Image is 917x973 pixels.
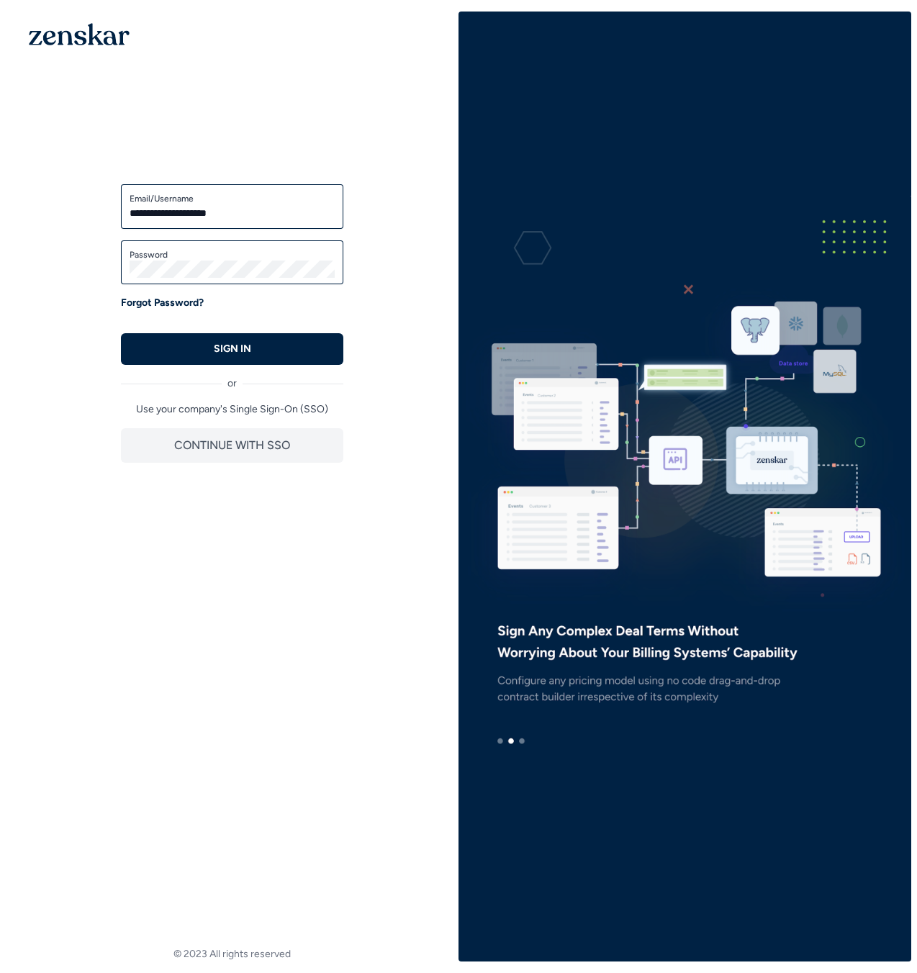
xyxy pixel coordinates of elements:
p: SIGN IN [214,342,251,356]
footer: © 2023 All rights reserved [6,947,458,961]
label: Password [130,249,335,261]
button: SIGN IN [121,333,343,365]
label: Email/Username [130,193,335,204]
button: CONTINUE WITH SSO [121,428,343,463]
div: or [121,365,343,391]
a: Forgot Password? [121,296,204,310]
img: 1OGAJ2xQqyY4LXKgY66KYq0eOWRCkrZdAb3gUhuVAqdWPZE9SRJmCz+oDMSn4zDLXe31Ii730ItAGKgCKgCCgCikA4Av8PJUP... [29,23,130,45]
p: Use your company's Single Sign-On (SSO) [121,402,343,417]
img: e3ZQAAAMhDCM8y96E9JIIDxLgAABAgQIECBAgAABAgQyAoJA5mpDCRAgQIAAAQIECBAgQIAAAQIECBAgQKAsIAiU37edAAECB... [458,196,911,777]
